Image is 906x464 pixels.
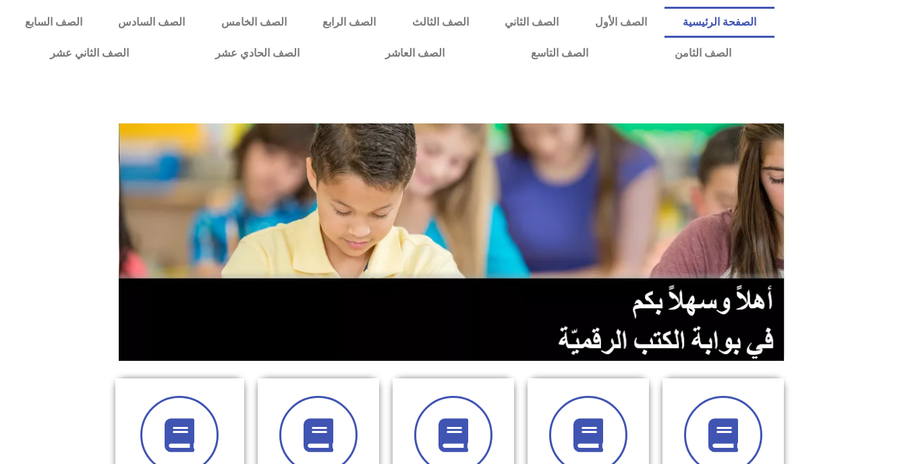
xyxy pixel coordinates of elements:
a: الصف السابع [7,7,100,38]
a: الصفحة الرئيسية [664,7,774,38]
a: الصف الخامس [203,7,304,38]
a: الصف الرابع [304,7,393,38]
a: الصف الثاني [486,7,576,38]
a: الصف الأول [577,7,664,38]
a: الصف التاسع [488,38,631,69]
a: الصف الثالث [394,7,486,38]
a: الصف الحادي عشر [172,38,343,69]
a: الصف الثاني عشر [7,38,172,69]
a: الصف السادس [101,7,203,38]
a: الصف العاشر [342,38,488,69]
a: الصف الثامن [631,38,774,69]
